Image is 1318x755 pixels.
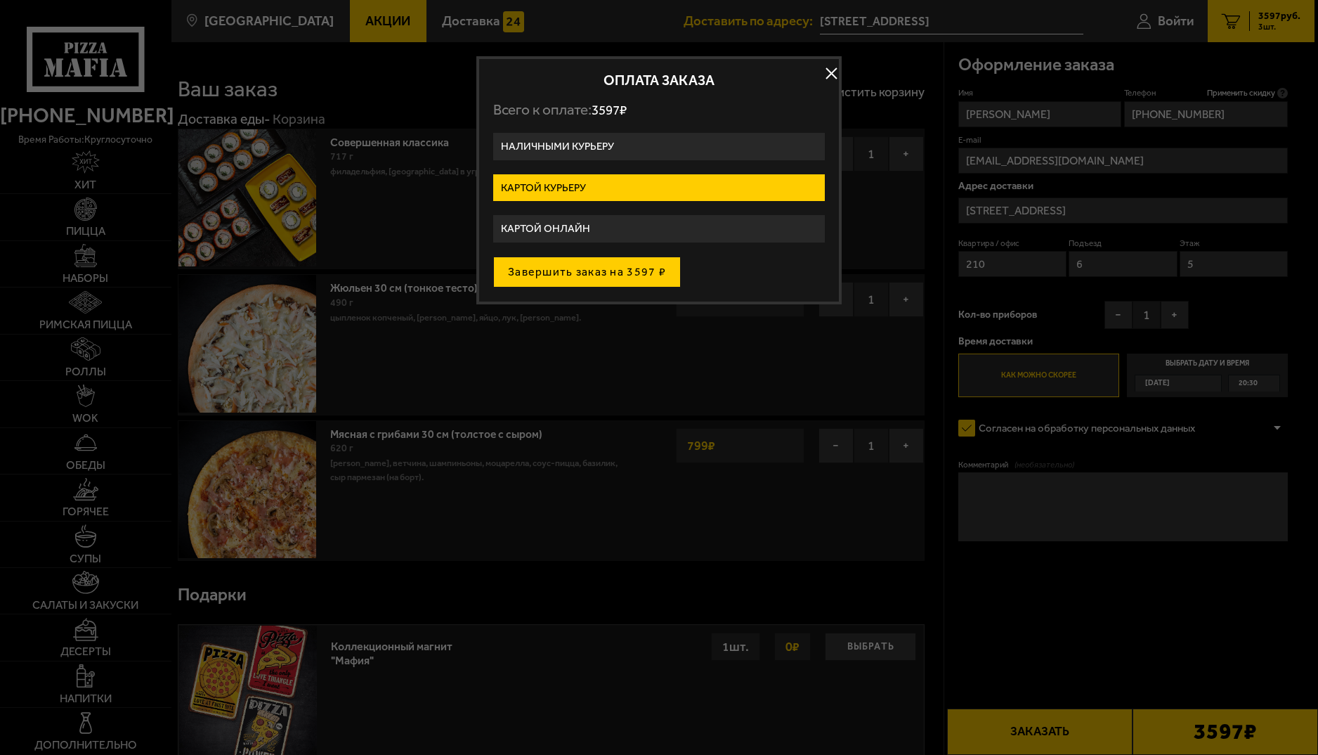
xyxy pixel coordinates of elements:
p: Всего к оплате: [493,101,825,119]
button: Завершить заказ на 3597 ₽ [493,257,681,288]
span: 3597 ₽ [592,102,627,118]
label: Картой курьеру [493,174,825,202]
label: Наличными курьеру [493,133,825,160]
label: Картой онлайн [493,215,825,243]
h2: Оплата заказа [493,73,825,87]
